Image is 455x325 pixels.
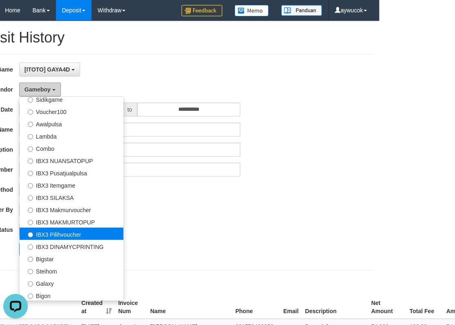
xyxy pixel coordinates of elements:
[28,171,33,176] input: IBX3 Pusatjualpulsa
[20,228,123,240] label: IBX3 Pilihvoucher
[28,208,33,213] input: IBX3 Makmurvoucher
[28,220,33,225] input: IBX3 MAKMURTOPUP
[20,277,123,289] label: Galaxy
[19,63,80,76] button: [ITOTO] GAYA4D
[20,191,123,203] label: IBX3 SILAKSA
[28,195,33,201] input: IBX3 SILAKSA
[20,203,123,215] label: IBX3 Makmurvoucher
[368,296,406,319] th: Net Amount
[20,289,123,301] label: Bigon
[28,269,33,274] input: Steihom
[78,296,115,319] th: Created at: activate to sort column ascending
[20,93,123,105] label: Sidikgame
[25,66,70,73] span: [ITOTO] GAYA4D
[20,252,123,264] label: Bigstar
[280,296,302,319] th: Email
[406,296,443,319] th: Total Fee
[20,130,123,142] label: Lambda
[20,240,123,252] label: IBX3 DINAMYCPRINTING
[3,3,28,28] button: Open LiveChat chat widget
[25,86,51,93] span: Gameboy
[20,264,123,277] label: Steihom
[122,103,138,117] span: to
[20,142,123,154] label: Combo
[20,215,123,228] label: IBX3 MAKMURTOPUP
[28,244,33,250] input: IBX3 DINAMYCPRINTING
[28,134,33,139] input: Lambda
[28,122,33,127] input: Awalpulsa
[20,117,123,130] label: Awalpulsa
[19,83,61,96] button: Gameboy
[20,179,123,191] label: IBX3 Itemgame
[28,159,33,164] input: IBX3 NUANSATOPUP
[147,296,232,319] th: Name
[115,296,147,319] th: Invoice Num
[281,5,322,16] img: panduan.png
[20,105,123,117] label: Voucher100
[235,5,269,16] img: Button%20Memo.svg
[28,146,33,152] input: Combo
[182,5,222,16] img: Feedback.jpg
[28,281,33,287] input: Galaxy
[28,183,33,188] input: IBX3 Itemgame
[28,257,33,262] input: Bigstar
[28,97,33,103] input: Sidikgame
[302,296,368,319] th: Description
[232,296,280,319] th: Phone
[20,166,123,179] label: IBX3 Pusatjualpulsa
[20,154,123,166] label: IBX3 NUANSATOPUP
[28,110,33,115] input: Voucher100
[28,232,33,238] input: IBX3 Pilihvoucher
